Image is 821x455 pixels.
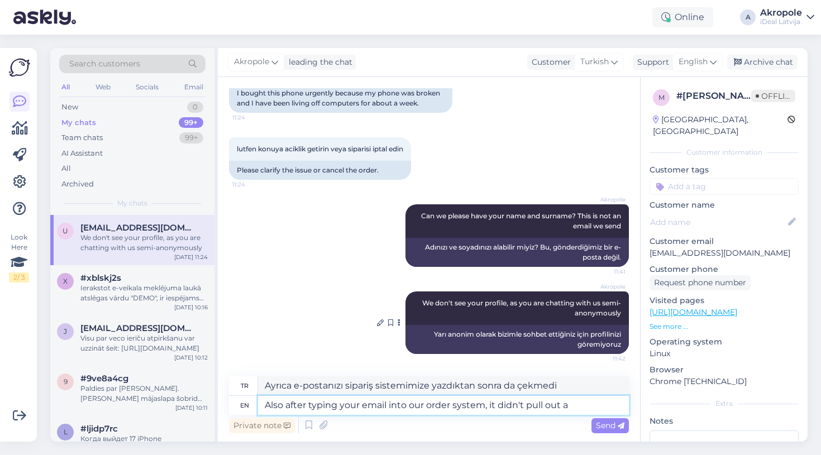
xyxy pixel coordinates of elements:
[751,90,795,102] span: Offline
[679,56,708,68] span: English
[633,56,669,68] div: Support
[650,307,737,317] a: [URL][DOMAIN_NAME]
[229,161,411,180] div: Please clarify the issue or cancel the order.
[9,272,29,282] div: 2 / 3
[80,233,208,253] div: We don't see your profile, as you are chatting with us semi-anonymously
[740,9,756,25] div: A
[80,333,208,353] div: Visu par veco ierīču atpirkšanu var uzzināt šeit: [URL][DOMAIN_NAME]
[80,373,128,384] span: #9ve8a4cg
[760,17,802,26] div: iDeal Latvija
[258,396,629,415] textarea: Also after typing your email into our order system, it didn't pull out a
[284,56,352,68] div: leading the chat
[650,415,799,427] p: Notes
[63,227,68,235] span: u
[650,164,799,176] p: Customer tags
[232,113,274,122] span: 11:24
[69,58,140,70] span: Search customers
[650,399,799,409] div: Extra
[64,428,68,436] span: l
[179,132,203,143] div: 99+
[650,348,799,360] p: Linux
[63,277,68,285] span: x
[658,93,665,102] span: m
[650,336,799,348] p: Operating system
[650,199,799,211] p: Customer name
[9,232,29,282] div: Look Here
[584,282,626,291] span: Akropole
[584,195,626,204] span: Akropole
[584,355,626,363] span: 11:42
[652,7,713,27] div: Online
[650,295,799,306] p: Visited pages
[727,55,798,70] div: Archive chat
[596,420,624,430] span: Send
[61,102,78,113] div: New
[760,8,814,26] a: AkropoleiDeal Latvija
[61,117,96,128] div: My chats
[650,275,751,290] div: Request phone number
[405,238,629,267] div: Adınızı ve soyadınızı alabilir miyiz? Bu, gönderdiğimiz bir e-posta değil.
[229,418,295,433] div: Private note
[237,145,403,153] span: lutfen konuya aciklik getirin veya siparisi iptal edin
[174,303,208,312] div: [DATE] 10:16
[760,8,802,17] div: Akropole
[653,114,787,137] div: [GEOGRAPHIC_DATA], [GEOGRAPHIC_DATA]
[80,424,118,434] span: #ljidp7rc
[241,376,249,395] div: tr
[61,132,103,143] div: Team chats
[650,216,786,228] input: Add name
[174,253,208,261] div: [DATE] 11:24
[117,198,147,208] span: My chats
[61,179,94,190] div: Archived
[80,223,197,233] span: ugurcoban5445@gmail.com
[64,377,68,386] span: 9
[527,56,571,68] div: Customer
[61,163,71,174] div: All
[650,364,799,376] p: Browser
[229,84,452,113] div: I bought this phone urgently because my phone was broken and I have been living off computers for...
[232,180,274,189] span: 11:24
[80,384,208,404] div: Paldies par [PERSON_NAME]. [PERSON_NAME] mājaslapa šobrīd pāriet uz citu struktūru un uzlabojas, ...
[240,396,249,415] div: en
[174,353,208,362] div: [DATE] 10:12
[422,299,621,317] span: We don't see your profile, as you are chatting with us semi-anonymously
[179,117,203,128] div: 99+
[9,57,30,78] img: Askly Logo
[421,212,623,230] span: Can we please have your name and surname? This is not an email we send
[64,327,67,336] span: j
[584,267,626,276] span: 11:41
[650,264,799,275] p: Customer phone
[650,247,799,259] p: [EMAIL_ADDRESS][DOMAIN_NAME]
[580,56,609,68] span: Turkish
[650,376,799,387] p: Chrome [TECHNICAL_ID]
[80,283,208,303] div: Ierakstot e-veikala meklējuma laukā atslēgas vārdu "DEMO", ir iespējams apskatities pašreizējus p...
[650,322,799,332] p: See more ...
[133,80,161,94] div: Socials
[187,102,203,113] div: 0
[80,273,121,283] span: #xblskj2s
[80,323,197,333] span: juris.cauna.jc@gmail.com
[650,236,799,247] p: Customer email
[676,89,751,103] div: # [PERSON_NAME]
[182,80,206,94] div: Email
[650,178,799,195] input: Add a tag
[61,148,103,159] div: AI Assistant
[93,80,113,94] div: Web
[234,56,269,68] span: Akropole
[258,376,629,395] textarea: Ayrıca e-postanızı sipariş sistemimize yazdıktan sonra da çekmedi
[80,434,208,444] div: Когда выйдет 17 iPhone
[59,80,72,94] div: All
[405,325,629,354] div: Yarı anonim olarak bizimle sohbet ettiğiniz için profilinizi göremiyoruz
[650,147,799,157] div: Customer information
[175,404,208,412] div: [DATE] 10:11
